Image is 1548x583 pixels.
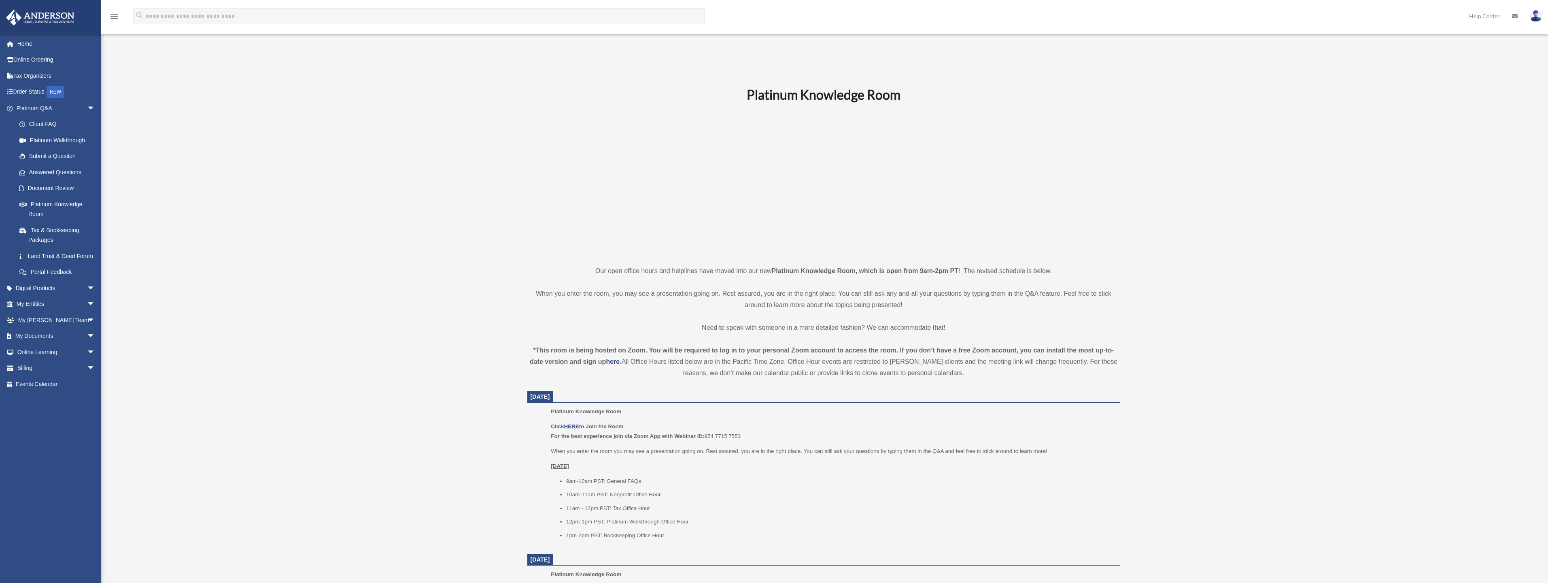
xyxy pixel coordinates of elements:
a: Billingarrow_drop_down [6,360,107,376]
strong: *This room is being hosted on Zoom. You will be required to log in to your personal Zoom account ... [530,347,1114,365]
a: Submit a Question [11,148,107,164]
a: Home [6,36,107,52]
div: All Office Hours listed below are in the Pacific Time Zone. Office Hour events are restricted to ... [527,345,1120,379]
li: 10am-11am PST: Nonprofit Office Hour [566,490,1115,500]
strong: . [620,358,621,365]
i: menu [109,11,119,21]
a: Answered Questions [11,164,107,180]
span: [DATE] [531,556,550,563]
a: Document Review [11,180,107,196]
i: search [135,11,144,20]
a: Portal Feedback [11,264,107,280]
b: For the best experience join via Zoom App with Webinar ID: [551,433,704,439]
a: Platinum Q&Aarrow_drop_down [6,100,107,116]
span: arrow_drop_down [87,312,103,329]
a: menu [109,14,119,21]
a: Platinum Knowledge Room [11,196,103,222]
u: [DATE] [551,463,569,469]
p: When you enter the room you may see a presentation going on. Rest assured, you are in the right p... [551,446,1114,456]
p: 954 7715 7553 [551,422,1114,441]
p: When you enter the room, you may see a presentation going on. Rest assured, you are in the right ... [527,288,1120,311]
li: 9am-10am PST: General FAQs [566,476,1115,486]
a: Online Ordering [6,52,107,68]
p: Need to speak with someone in a more detailed fashion? We can accommodate that! [527,322,1120,333]
a: Order StatusNEW [6,84,107,100]
a: Events Calendar [6,376,107,392]
span: Platinum Knowledge Room [551,408,621,414]
a: My Entitiesarrow_drop_down [6,296,107,312]
div: NEW [47,86,64,98]
a: Tax & Bookkeeping Packages [11,222,107,248]
a: Tax Organizers [6,68,107,84]
span: arrow_drop_down [87,100,103,117]
li: 1pm-2pm PST: Bookkeeping Office Hour [566,531,1115,540]
li: 11am - 12pm PST: Tax Office Hour [566,504,1115,513]
span: arrow_drop_down [87,328,103,345]
span: [DATE] [531,393,550,400]
a: Platinum Walkthrough [11,132,107,148]
li: 12pm-1pm PST: Platinum Walkthrough Office Hour [566,517,1115,527]
span: Platinum Knowledge Room [551,571,621,577]
a: My Documentsarrow_drop_down [6,328,107,344]
iframe: 231110_Toby_KnowledgeRoom [702,113,945,250]
strong: Platinum Knowledge Room, which is open from 9am-2pm PT [772,267,958,274]
span: arrow_drop_down [87,280,103,297]
a: here [606,358,620,365]
span: arrow_drop_down [87,296,103,313]
img: User Pic [1530,10,1542,22]
a: Land Trust & Deed Forum [11,248,107,264]
a: Digital Productsarrow_drop_down [6,280,107,296]
p: Our open office hours and helplines have moved into our new ! The revised schedule is below. [527,265,1120,277]
a: Online Learningarrow_drop_down [6,344,107,360]
img: Anderson Advisors Platinum Portal [4,10,77,26]
span: arrow_drop_down [87,344,103,361]
b: Click to Join the Room [551,423,623,429]
a: My [PERSON_NAME] Teamarrow_drop_down [6,312,107,328]
b: Platinum Knowledge Room [747,87,900,103]
span: arrow_drop_down [87,360,103,377]
a: Client FAQ [11,116,107,132]
a: HERE [564,423,579,429]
